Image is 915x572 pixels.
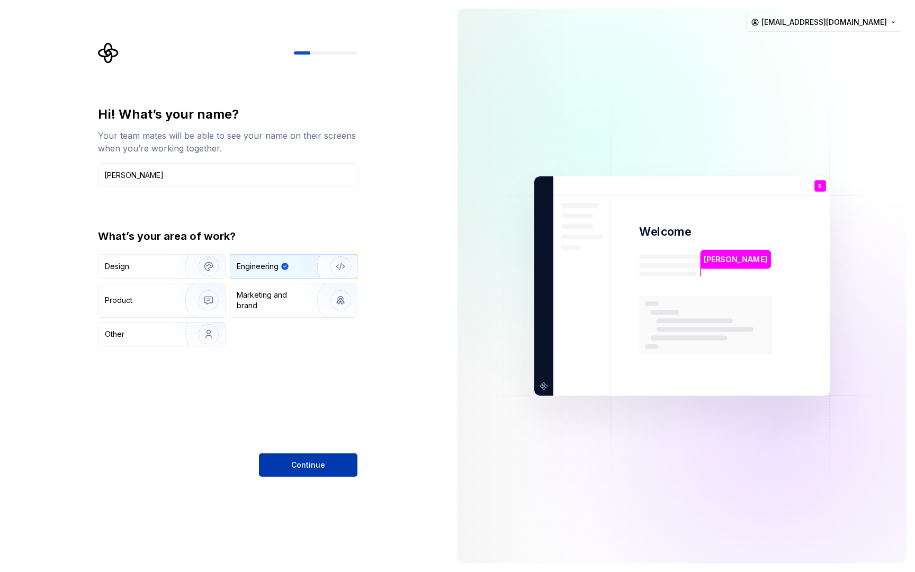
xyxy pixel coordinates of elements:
[98,229,357,244] div: What’s your area of work?
[105,261,129,272] div: Design
[818,183,822,189] p: S
[746,13,902,32] button: [EMAIL_ADDRESS][DOMAIN_NAME]
[105,329,124,339] div: Other
[761,17,887,28] span: [EMAIL_ADDRESS][DOMAIN_NAME]
[704,254,767,265] p: [PERSON_NAME]
[237,261,279,272] div: Engineering
[639,224,691,239] p: Welcome
[98,129,357,155] div: Your team mates will be able to see your name on their screens when you’re working together.
[98,163,357,186] input: Han Solo
[259,453,357,477] button: Continue
[98,42,119,64] svg: Supernova Logo
[98,106,357,123] div: Hi! What’s your name?
[237,290,308,311] div: Marketing and brand
[105,295,132,306] div: Product
[291,460,325,470] span: Continue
